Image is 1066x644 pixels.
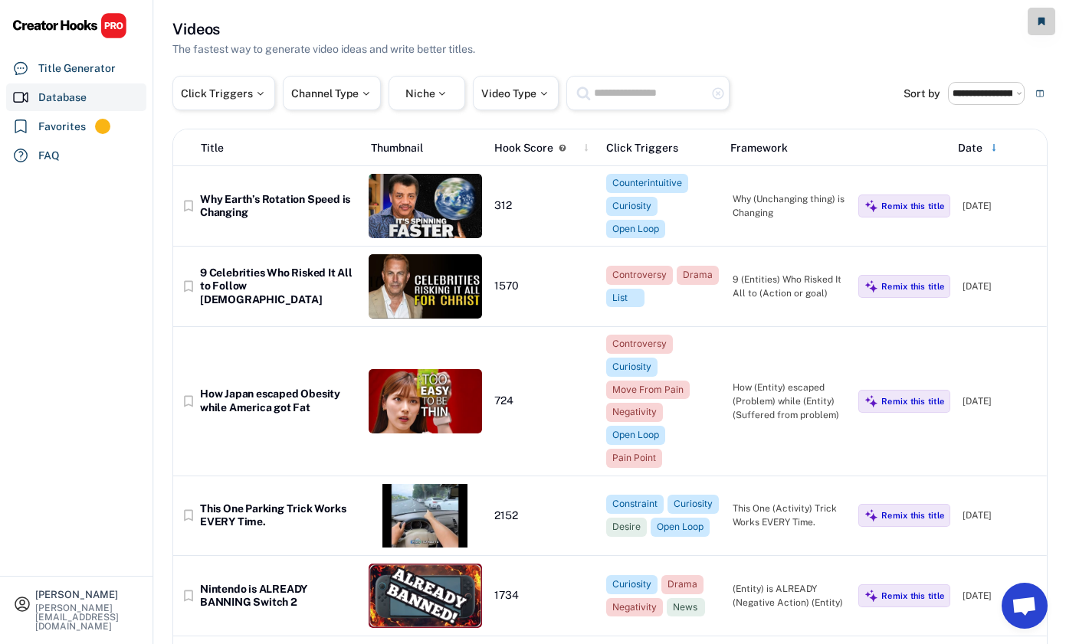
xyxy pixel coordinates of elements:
[200,266,356,307] div: 9 Celebrities Who Risked It All to Follow [DEMOGRAPHIC_DATA]
[864,199,878,213] img: MagicMajor%20%28Purple%29.svg
[200,502,356,529] div: This One Parking Trick Works EVERY Time.
[494,280,594,293] div: 1570
[612,338,667,351] div: Controversy
[181,508,196,523] button: bookmark_border
[711,87,725,100] button: highlight_remove
[494,509,594,523] div: 2152
[201,140,224,156] div: Title
[667,578,697,591] div: Drama
[612,521,641,534] div: Desire
[612,601,657,614] div: Negativity
[881,590,944,601] div: Remix this title
[181,394,196,409] button: bookmark_border
[963,280,1039,293] div: [DATE]
[172,41,475,57] div: The fastest way to generate video ideas and write better titles.
[864,508,878,522] img: MagicMajor%20%28Purple%29.svg
[881,396,944,407] div: Remix this title
[864,280,878,293] img: MagicMajor%20%28Purple%29.svg
[405,88,449,99] div: Niche
[35,603,139,631] div: [PERSON_NAME][EMAIL_ADDRESS][DOMAIN_NAME]
[612,429,659,442] div: Open Loop
[612,177,682,190] div: Counterintuitive
[200,583,356,610] div: Nintendo is ALREADY BANNING Switch 2
[291,88,372,99] div: Channel Type
[369,564,483,628] img: thumbnail%20%2836%29.jpg
[881,201,944,211] div: Remix this title
[612,361,651,374] div: Curiosity
[369,254,483,319] img: thumbnail%20%2869%29.jpg
[38,148,60,164] div: FAQ
[494,140,553,156] div: Hook Score
[494,199,594,213] div: 312
[612,200,651,213] div: Curiosity
[12,12,127,39] img: CHPRO%20Logo.svg
[963,508,1039,522] div: [DATE]
[200,387,356,414] div: How Japan escaped Obesity while America got Fat
[881,281,944,292] div: Remix this title
[200,193,356,220] div: Why Earth’s Rotation Speed is Changing
[369,484,483,548] img: thumbnail%20%2864%29.jpg
[612,223,659,236] div: Open Loop
[612,498,658,511] div: Constraint
[612,406,657,419] div: Negativity
[864,394,878,408] img: MagicMajor%20%28Purple%29.svg
[881,510,944,521] div: Remix this title
[864,589,878,603] img: MagicMajor%20%28Purple%29.svg
[369,369,483,433] img: thumbnail%20%2851%29.jpg
[612,292,638,305] div: List
[481,88,550,99] div: Video Type
[612,269,667,282] div: Controversy
[181,279,196,294] button: bookmark_border
[958,140,982,156] div: Date
[172,18,220,40] h3: Videos
[733,381,847,422] div: How (Entity) escaped (Problem) while (Entity) (Suffered from problem)
[181,588,196,603] button: bookmark_border
[38,60,116,77] div: Title Generator
[904,88,940,99] div: Sort by
[674,498,713,511] div: Curiosity
[733,502,847,529] div: This One (Activity) Trick Works EVERY Time.
[733,273,847,300] div: 9 (Entities) Who Risked It All to (Action or goal)
[1002,583,1048,629] a: Open chat
[612,384,684,397] div: Move From Pain
[733,192,847,220] div: Why (Unchanging thing) is Changing
[38,90,87,106] div: Database
[38,119,86,135] div: Favorites
[673,601,699,614] div: News
[606,140,718,156] div: Click Triggers
[733,582,847,610] div: (Entity) is ALREADY (Negative Action) (Entity)
[181,88,267,99] div: Click Triggers
[683,269,713,282] div: Drama
[963,199,1039,213] div: [DATE]
[369,174,483,238] img: thumbnail%20%2862%29.jpg
[657,521,704,534] div: Open Loop
[963,394,1039,408] div: [DATE]
[612,452,656,465] div: Pain Point
[730,140,842,156] div: Framework
[35,590,139,600] div: [PERSON_NAME]
[181,198,196,214] button: bookmark_border
[494,589,594,603] div: 1734
[612,578,651,591] div: Curiosity
[371,140,483,156] div: Thumbnail
[963,589,1039,603] div: [DATE]
[494,394,594,408] div: 724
